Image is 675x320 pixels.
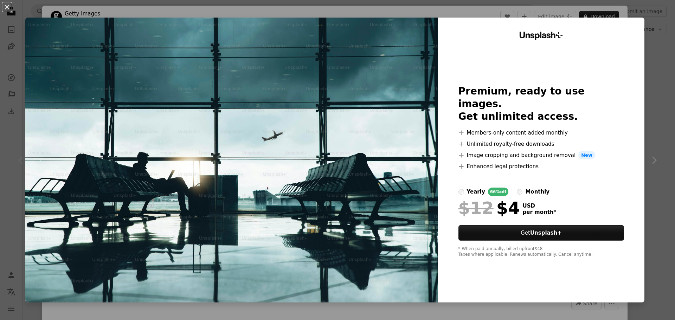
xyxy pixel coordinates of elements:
[488,188,509,196] div: 66% off
[525,188,549,196] div: monthly
[458,199,520,217] div: $4
[517,189,522,195] input: monthly
[467,188,485,196] div: yearly
[458,246,624,257] div: * When paid annually, billed upfront $48 Taxes where applicable. Renews automatically. Cancel any...
[458,162,624,171] li: Enhanced legal protections
[458,199,494,217] span: $12
[458,151,624,159] li: Image cropping and background removal
[523,203,557,209] span: USD
[458,140,624,148] li: Unlimited royalty-free downloads
[458,85,624,123] h2: Premium, ready to use images. Get unlimited access.
[530,230,562,236] strong: Unsplash+
[458,129,624,137] li: Members-only content added monthly
[523,209,557,215] span: per month *
[458,189,464,195] input: yearly66%off
[458,225,624,241] button: GetUnsplash+
[578,151,595,159] span: New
